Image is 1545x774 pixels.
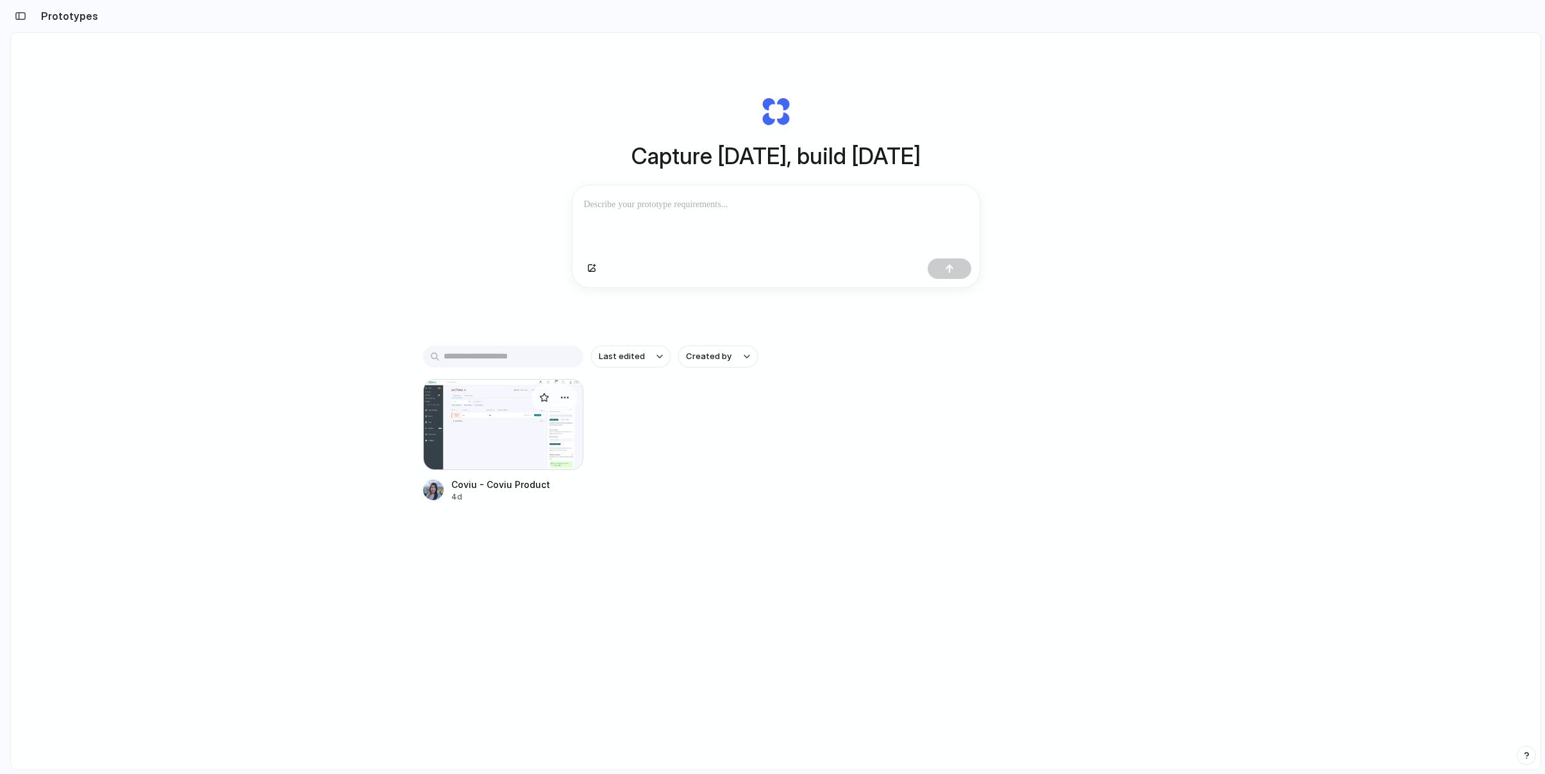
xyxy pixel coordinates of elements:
[451,491,550,503] div: 4d
[678,346,758,367] button: Created by
[451,478,550,491] div: Coviu - Coviu Product
[423,379,583,503] a: Coviu - Coviu ProductCoviu - Coviu Product4d
[599,350,645,363] span: Last edited
[631,139,921,173] h1: Capture [DATE], build [DATE]
[686,350,731,363] span: Created by
[591,346,671,367] button: Last edited
[36,8,98,24] h2: Prototypes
